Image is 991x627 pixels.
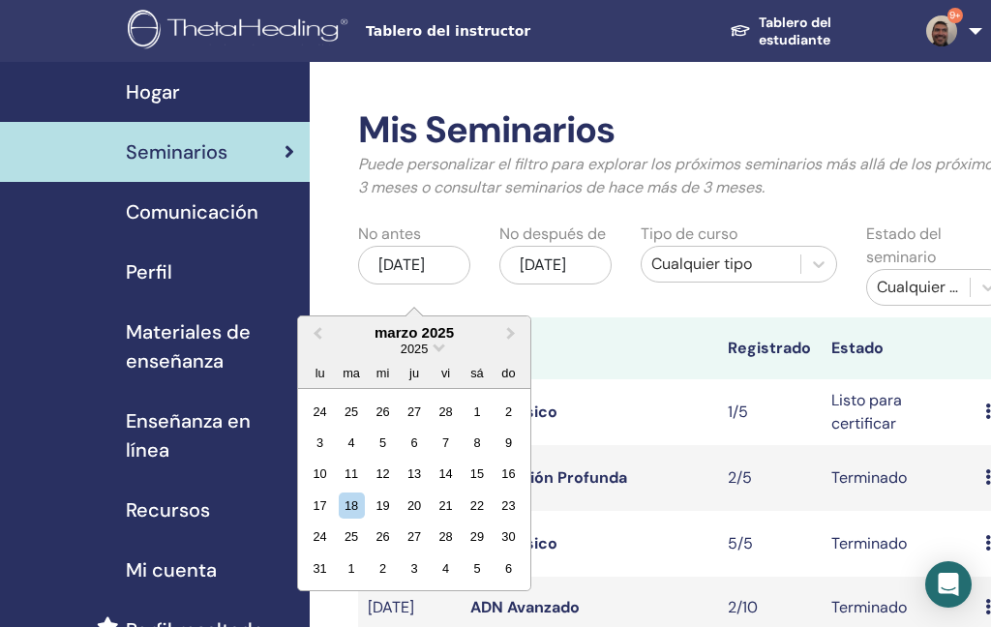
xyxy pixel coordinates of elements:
[718,445,821,511] td: 2/5
[470,467,627,488] a: Indagación Profunda
[358,223,421,246] label: No antes
[495,398,522,424] div: Choose domingo, 2 de marzo de 2025
[401,493,427,519] div: Choose jueves, 20 de marzo de 2025
[495,523,522,550] div: Choose domingo, 30 de marzo de 2025
[126,137,227,166] span: Seminarios
[495,555,522,582] div: Choose domingo, 6 de abril de 2025
[433,555,459,582] div: Choose viernes, 4 de abril de 2025
[307,359,333,385] div: lu
[495,493,522,519] div: Choose domingo, 23 de marzo de 2025
[370,523,396,550] div: Choose miércoles, 26 de marzo de 2025
[401,398,427,424] div: Choose jueves, 27 de febrero de 2025
[470,597,580,617] a: ADN Avanzado
[433,523,459,550] div: Choose viernes, 28 de marzo de 2025
[822,445,976,511] td: Terminado
[651,253,791,276] div: Cualquier tipo
[370,493,396,519] div: Choose miércoles, 19 de marzo de 2025
[307,398,333,424] div: Choose lunes, 24 de febrero de 2025
[497,318,528,349] button: Next Month
[370,359,396,385] div: mi
[495,359,522,385] div: do
[464,430,490,456] div: Choose sábado, 8 de marzo de 2025
[464,493,490,519] div: Choose sábado, 22 de marzo de 2025
[730,23,751,39] img: graduation-cap-white.svg
[822,511,976,577] td: Terminado
[499,246,612,284] div: [DATE]
[126,495,210,524] span: Recursos
[401,342,428,356] span: 2025
[339,461,365,487] div: Choose martes, 11 de marzo de 2025
[401,461,427,487] div: Choose jueves, 13 de marzo de 2025
[307,523,333,550] div: Choose lunes, 24 de marzo de 2025
[641,223,737,246] label: Tipo de curso
[370,555,396,582] div: Choose miércoles, 2 de abril de 2025
[126,317,294,375] span: Materiales de enseñanza
[464,359,490,385] div: sá
[370,430,396,456] div: Choose miércoles, 5 de marzo de 2025
[433,461,459,487] div: Choose viernes, 14 de marzo de 2025
[298,324,530,341] div: marzo 2025
[464,398,490,424] div: Choose sábado, 1 de marzo de 2025
[433,493,459,519] div: Choose viernes, 21 de marzo de 2025
[926,15,957,46] img: default.jpg
[401,555,427,582] div: Choose jueves, 3 de abril de 2025
[718,379,821,445] td: 1/5
[401,359,427,385] div: ju
[126,77,180,106] span: Hogar
[300,318,331,349] button: Previous Month
[877,276,960,299] div: Cualquier estatus
[464,555,490,582] div: Choose sábado, 5 de abril de 2025
[126,406,294,464] span: Enseñanza en línea
[718,317,821,379] th: Registrado
[126,257,172,286] span: Perfil
[339,555,365,582] div: Choose martes, 1 de abril de 2025
[339,359,365,385] div: ma
[925,561,972,608] div: Open Intercom Messenger
[495,461,522,487] div: Choose domingo, 16 de marzo de 2025
[126,555,217,584] span: Mi cuenta
[307,430,333,456] div: Choose lunes, 3 de marzo de 2025
[358,246,470,284] div: [DATE]
[433,359,459,385] div: vi
[718,511,821,577] td: 5/5
[297,315,531,591] div: Choose Date
[433,398,459,424] div: Choose viernes, 28 de febrero de 2025
[464,461,490,487] div: Choose sábado, 15 de marzo de 2025
[370,398,396,424] div: Choose miércoles, 26 de febrero de 2025
[401,523,427,550] div: Choose jueves, 27 de marzo de 2025
[339,523,365,550] div: Choose martes, 25 de marzo de 2025
[339,430,365,456] div: Choose martes, 4 de marzo de 2025
[307,461,333,487] div: Choose lunes, 10 de marzo de 2025
[464,523,490,550] div: Choose sábado, 29 de marzo de 2025
[339,493,365,519] div: Choose martes, 18 de marzo de 2025
[947,8,963,23] span: 9+
[401,430,427,456] div: Choose jueves, 6 de marzo de 2025
[339,398,365,424] div: Choose martes, 25 de febrero de 2025
[714,5,911,58] a: Tablero del estudiante
[366,21,656,42] span: Tablero del instructor
[304,395,524,583] div: Month March, 2025
[822,317,976,379] th: Estado
[433,430,459,456] div: Choose viernes, 7 de marzo de 2025
[822,379,976,445] td: Listo para certificar
[495,430,522,456] div: Choose domingo, 9 de marzo de 2025
[126,197,258,226] span: Comunicación
[370,461,396,487] div: Choose miércoles, 12 de marzo de 2025
[307,493,333,519] div: Choose lunes, 17 de marzo de 2025
[307,555,333,582] div: Choose lunes, 31 de marzo de 2025
[499,223,606,246] label: No después de
[128,10,354,53] img: logo.png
